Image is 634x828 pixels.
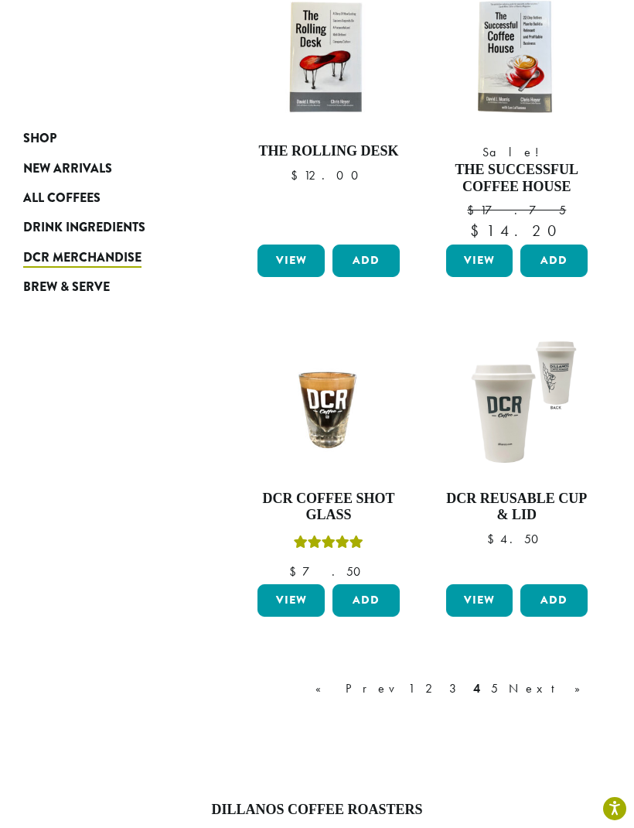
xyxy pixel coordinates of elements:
span: Sale! [442,143,591,162]
a: DCR Coffee Shot GlassRated 5.00 out of 5 $7.50 [254,328,403,578]
span: $ [291,167,304,183]
span: Shop [23,129,56,149]
a: View [446,245,513,277]
bdi: 12.00 [291,167,366,183]
a: DCR Reusable Cup & Lid $4.50 [442,328,591,578]
a: New Arrivals [23,153,188,183]
bdi: 7.50 [289,563,368,580]
a: DCR Merchandise [23,243,188,272]
a: Shop [23,124,188,153]
a: 5 [488,679,501,698]
span: New Arrivals [23,159,112,179]
h4: The Rolling Desk [254,143,403,160]
a: Brew & Serve [23,272,188,302]
span: $ [470,221,486,241]
span: DCR Merchandise [23,248,141,268]
span: $ [467,202,480,218]
a: 3 [446,679,465,698]
a: 2 [422,679,441,698]
bdi: 4.50 [487,531,546,547]
img: LO1212.01.png [442,328,591,477]
button: Add [332,245,400,277]
a: 1 [405,679,418,698]
h4: Dillanos Coffee Roasters [12,802,622,819]
button: Add [520,245,588,277]
span: $ [487,531,500,547]
img: DCR-Shot-Glass-300x300.jpg [254,328,403,477]
a: « Prev [312,679,401,698]
button: Add [520,584,588,617]
a: 4 [470,679,483,698]
bdi: 14.20 [470,221,563,241]
span: Brew & Serve [23,278,110,297]
a: All Coffees [23,183,188,213]
a: Next » [506,679,595,698]
a: Drink Ingredients [23,213,188,242]
a: View [257,245,325,277]
button: Add [332,584,400,617]
a: View [446,584,513,617]
h4: The Successful Coffee House [442,162,591,195]
a: View [257,584,325,617]
div: Rated 5.00 out of 5 [294,533,363,556]
span: All Coffees [23,189,101,208]
bdi: 17.75 [467,202,566,218]
span: Drink Ingredients [23,218,145,238]
span: $ [289,563,302,580]
h4: DCR Coffee Shot Glass [254,491,403,524]
h4: DCR Reusable Cup & Lid [442,491,591,524]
